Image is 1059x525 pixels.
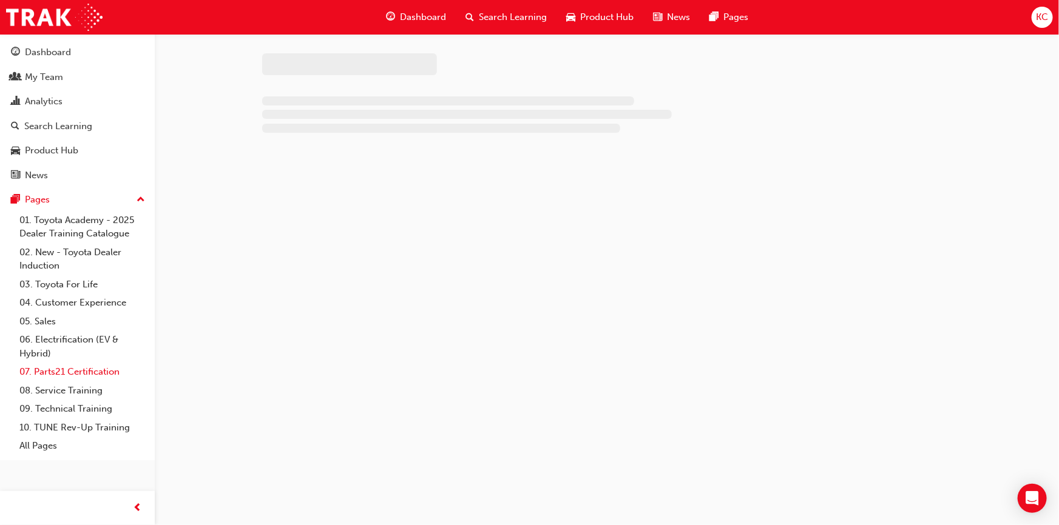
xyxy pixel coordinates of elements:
span: pages-icon [11,195,20,206]
div: Product Hub [25,144,78,158]
a: Dashboard [5,41,150,64]
span: news-icon [11,170,20,181]
div: My Team [25,70,63,84]
div: Analytics [25,95,63,109]
a: 10. TUNE Rev-Up Training [15,418,150,437]
button: Pages [5,189,150,211]
div: Search Learning [24,119,92,133]
a: 07. Parts21 Certification [15,363,150,381]
a: 08. Service Training [15,381,150,400]
a: Search Learning [5,115,150,138]
span: KC [1036,10,1048,24]
span: news-icon [653,10,662,25]
span: News [667,10,690,24]
a: Analytics [5,90,150,113]
span: car-icon [11,145,20,156]
span: Search Learning [479,10,547,24]
img: Trak [6,4,103,31]
a: search-iconSearch Learning [456,5,557,30]
span: Dashboard [400,10,446,24]
div: News [25,169,48,182]
span: car-icon [566,10,575,25]
a: My Team [5,66,150,89]
a: pages-iconPages [700,5,758,30]
div: Dashboard [25,45,71,59]
a: 09. Technical Training [15,400,150,418]
span: prev-icon [134,501,143,516]
a: 05. Sales [15,312,150,331]
button: DashboardMy TeamAnalyticsSearch LearningProduct HubNews [5,39,150,189]
span: Pages [723,10,748,24]
span: up-icon [137,192,145,208]
a: news-iconNews [643,5,700,30]
button: KC [1032,7,1053,28]
a: Product Hub [5,139,150,162]
a: 03. Toyota For Life [15,275,150,294]
a: 06. Electrification (EV & Hybrid) [15,330,150,363]
span: search-icon [465,10,474,25]
a: All Pages [15,436,150,455]
span: guage-icon [11,47,20,58]
span: guage-icon [386,10,395,25]
div: Pages [25,193,50,207]
span: Product Hub [580,10,634,24]
a: 04. Customer Experience [15,293,150,312]
span: chart-icon [11,96,20,107]
a: 01. Toyota Academy - 2025 Dealer Training Catalogue [15,211,150,243]
span: pages-icon [709,10,719,25]
a: guage-iconDashboard [376,5,456,30]
span: people-icon [11,72,20,83]
a: News [5,164,150,187]
a: car-iconProduct Hub [557,5,643,30]
a: 02. New - Toyota Dealer Induction [15,243,150,275]
span: search-icon [11,121,19,132]
div: Open Intercom Messenger [1018,484,1047,513]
